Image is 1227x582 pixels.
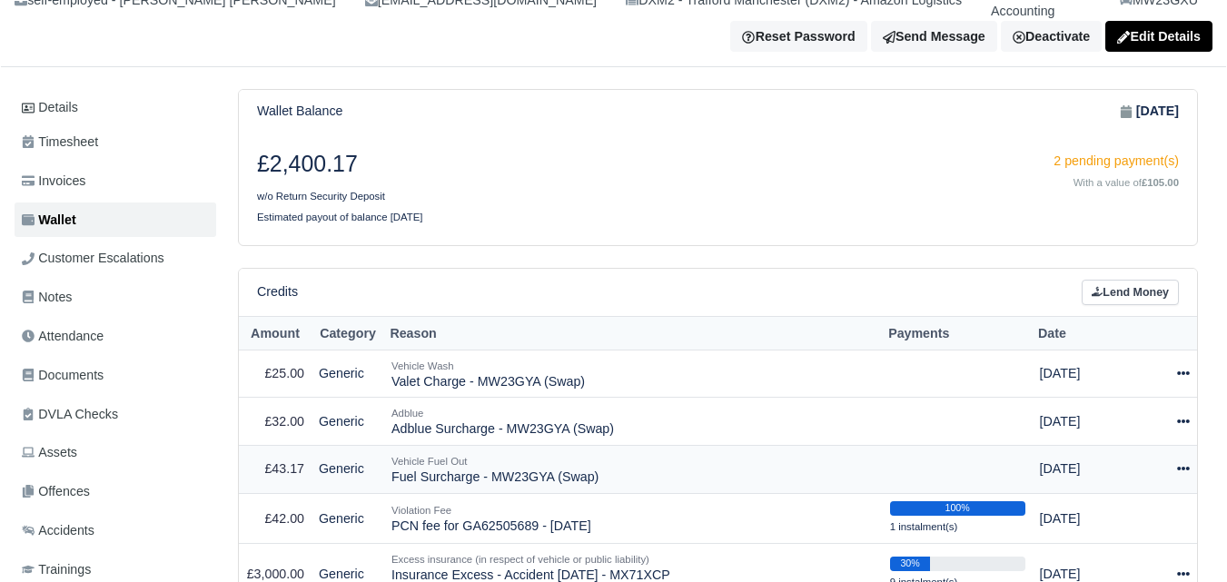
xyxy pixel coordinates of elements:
td: £42.00 [239,493,312,544]
a: DVLA Checks [15,397,216,432]
td: £25.00 [239,350,312,398]
small: Vehicle Wash [391,360,454,371]
small: 1 instalment(s) [890,521,958,532]
a: Assets [15,435,216,470]
a: Invoices [15,163,216,199]
a: Offences [15,474,216,509]
th: Payments [883,317,1033,350]
td: £32.00 [239,398,312,446]
span: Notes [22,287,72,308]
span: Customer Escalations [22,248,164,269]
td: Adblue Surcharge - MW23GYA (Swap) [384,398,883,446]
span: Offences [22,481,90,502]
a: Wallet [15,202,216,238]
a: Notes [15,280,216,315]
td: Generic [312,350,384,398]
th: Amount [239,317,312,350]
th: Date [1033,317,1151,350]
small: w/o Return Security Deposit [257,191,385,202]
a: Attendance [15,319,216,354]
td: Valet Charge - MW23GYA (Swap) [384,350,883,398]
small: With a value of [1074,177,1179,188]
td: [DATE] [1033,398,1151,446]
small: Adblue [391,408,423,419]
div: 2 pending payment(s) [732,151,1180,172]
a: Edit Details [1105,21,1212,52]
td: Generic [312,445,384,493]
td: Generic [312,398,384,446]
span: Documents [22,365,104,386]
span: Invoices [22,171,85,192]
span: DVLA Checks [22,404,118,425]
td: PCN fee for GA62505689 - [DATE] [384,493,883,544]
a: Documents [15,358,216,393]
small: Excess insurance (in respect of vehicle or public liability) [391,554,649,565]
a: Deactivate [1001,21,1102,52]
a: Accidents [15,513,216,548]
a: Customer Escalations [15,241,216,276]
a: Details [15,91,216,124]
span: Assets [22,442,77,463]
span: Trainings [22,559,91,580]
button: Reset Password [730,21,866,52]
th: Reason [384,317,883,350]
div: 30% [890,557,931,571]
td: [DATE] [1033,445,1151,493]
span: Attendance [22,326,104,347]
iframe: Chat Widget [1136,495,1227,582]
div: 100% [890,501,1025,516]
a: Lend Money [1082,280,1179,306]
strong: [DATE] [1136,101,1179,122]
a: Send Message [871,21,997,52]
a: Timesheet [15,124,216,160]
td: Fuel Surcharge - MW23GYA (Swap) [384,445,883,493]
small: Violation Fee [391,505,451,516]
td: £43.17 [239,445,312,493]
span: Accidents [22,520,94,541]
small: Estimated payout of balance [DATE] [257,212,423,222]
td: Generic [312,493,384,544]
h6: Wallet Balance [257,104,342,119]
th: Category [312,317,384,350]
td: [DATE] [1033,493,1151,544]
h3: £2,400.17 [257,151,705,178]
small: Vehicle Fuel Out [391,456,467,467]
h6: Credits [257,284,298,300]
span: Wallet [22,210,76,231]
strong: £105.00 [1142,177,1179,188]
td: [DATE] [1033,350,1151,398]
span: Timesheet [22,132,98,153]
